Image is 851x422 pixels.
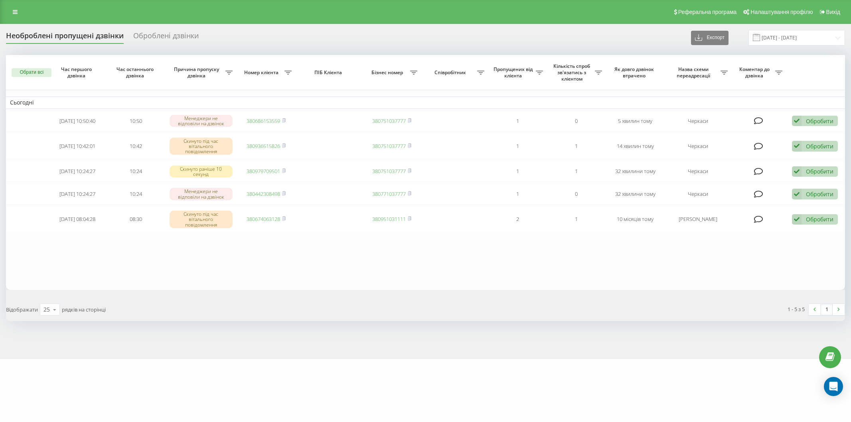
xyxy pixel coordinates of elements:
div: Менеджери не відповіли на дзвінок [170,188,233,200]
a: 380979709501 [247,168,280,175]
span: Коментар до дзвінка [736,66,775,79]
span: Співробітник [425,69,477,76]
a: 380442308498 [247,190,280,197]
span: Бізнес номер [367,69,410,76]
div: Обробити [806,142,833,150]
td: 1 [488,110,547,132]
span: Відображати [6,306,38,313]
a: 380751037777 [372,142,406,150]
td: Черкаси [665,133,732,159]
a: 380951031111 [372,215,406,223]
a: 1 [821,304,833,315]
td: 32 хвилини тому [606,161,665,182]
td: 32 хвилини тому [606,183,665,205]
span: Реферальна програма [678,9,737,15]
div: Оброблені дзвінки [133,32,199,44]
a: 380751037777 [372,117,406,124]
span: Час останнього дзвінка [113,66,159,79]
div: Скинуто раніше 10 секунд [170,166,233,177]
td: 0 [547,110,606,132]
td: Черкаси [665,110,732,132]
td: 14 хвилин тому [606,133,665,159]
td: Черкаси [665,161,732,182]
button: Обрати всі [12,68,51,77]
td: Сьогодні [6,97,845,108]
div: 25 [43,306,50,314]
span: Час першого дзвінка [55,66,100,79]
td: 1 [488,133,547,159]
div: Скинуто під час вітального повідомлення [170,138,233,155]
div: Open Intercom Messenger [824,377,843,396]
span: рядків на сторінці [62,306,106,313]
td: [DATE] 10:24:27 [48,161,107,182]
td: 10:50 [107,110,165,132]
div: Обробити [806,190,833,198]
div: Необроблені пропущені дзвінки [6,32,124,44]
div: Менеджери не відповіли на дзвінок [170,115,233,127]
td: 10:42 [107,133,165,159]
a: 380771037777 [372,190,406,197]
span: Налаштування профілю [750,9,813,15]
td: 1 [547,161,606,182]
div: Обробити [806,168,833,175]
span: Номер клієнта [241,69,284,76]
td: 10:24 [107,161,165,182]
td: 2 [488,206,547,233]
div: Обробити [806,215,833,223]
span: Вихід [826,9,840,15]
td: 1 [547,206,606,233]
div: Обробити [806,117,833,125]
td: 1 [547,133,606,159]
a: 380751037777 [372,168,406,175]
div: 1 - 5 з 5 [788,305,805,313]
span: Як довго дзвінок втрачено [612,66,658,79]
span: Кількість спроб зв'язатись з клієнтом [551,63,594,82]
td: [DATE] 10:24:27 [48,183,107,205]
td: 1 [488,183,547,205]
td: 10:24 [107,183,165,205]
td: [DATE] 10:42:01 [48,133,107,159]
div: Скинуто під час вітального повідомлення [170,211,233,228]
span: ПІБ Клієнта [302,69,355,76]
td: 1 [488,161,547,182]
button: Експорт [691,31,729,45]
td: Черкаси [665,183,732,205]
td: 10 місяців тому [606,206,665,233]
span: Причина пропуску дзвінка [170,66,226,79]
td: 08:30 [107,206,165,233]
td: 0 [547,183,606,205]
td: [DATE] 10:50:40 [48,110,107,132]
td: [DATE] 08:04:28 [48,206,107,233]
td: [PERSON_NAME] [665,206,732,233]
a: 380686153559 [247,117,280,124]
span: Назва схеми переадресації [669,66,721,79]
span: Пропущених від клієнта [492,66,536,79]
td: 5 хвилин тому [606,110,665,132]
a: 380674063128 [247,215,280,223]
a: 380936515826 [247,142,280,150]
